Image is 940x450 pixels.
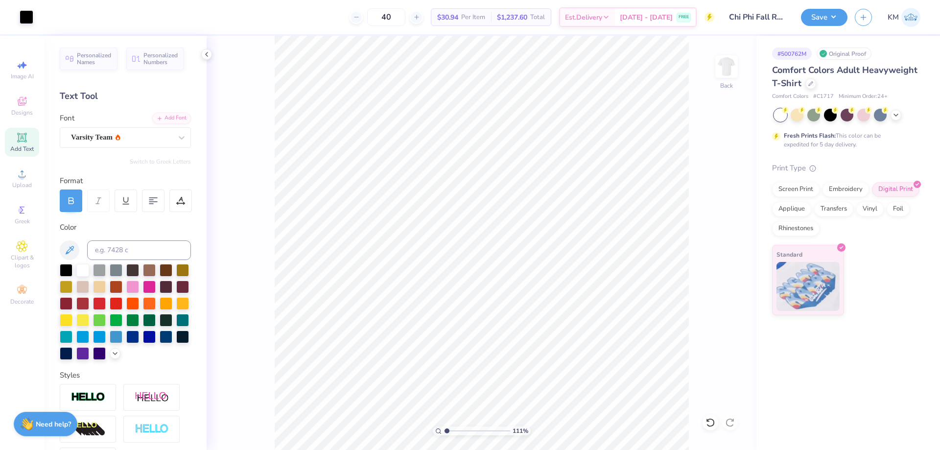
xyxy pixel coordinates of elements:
[565,12,602,23] span: Est. Delivery
[5,254,39,269] span: Clipart & logos
[887,202,910,216] div: Foil
[497,12,527,23] span: $1,237.60
[784,132,836,140] strong: Fresh Prints Flash:
[776,262,840,311] img: Standard
[152,113,191,124] div: Add Font
[772,47,812,60] div: # 500762M
[679,14,689,21] span: FREE
[437,12,458,23] span: $30.94
[10,145,34,153] span: Add Text
[620,12,673,23] span: [DATE] - [DATE]
[135,424,169,435] img: Negative Space
[367,8,405,26] input: – –
[130,158,191,166] button: Switch to Greek Letters
[784,131,904,149] div: This color can be expedited for 5 day delivery.
[814,202,853,216] div: Transfers
[513,426,528,435] span: 111 %
[12,181,32,189] span: Upload
[888,8,920,27] a: KM
[36,420,71,429] strong: Need help?
[60,175,192,187] div: Format
[772,64,917,89] span: Comfort Colors Adult Heavyweight T-Shirt
[772,221,820,236] div: Rhinestones
[11,109,33,117] span: Designs
[77,52,112,66] span: Personalized Names
[888,12,899,23] span: KM
[901,8,920,27] img: Karl Michael Narciza
[10,298,34,306] span: Decorate
[143,52,178,66] span: Personalized Numbers
[15,217,30,225] span: Greek
[60,90,191,103] div: Text Tool
[720,81,733,90] div: Back
[530,12,545,23] span: Total
[461,12,485,23] span: Per Item
[60,222,191,233] div: Color
[71,392,105,403] img: Stroke
[776,249,802,260] span: Standard
[135,391,169,403] img: Shadow
[71,422,105,437] img: 3d Illusion
[817,47,871,60] div: Original Proof
[60,113,74,124] label: Font
[839,93,888,101] span: Minimum Order: 24 +
[772,182,820,197] div: Screen Print
[11,72,34,80] span: Image AI
[722,7,794,27] input: Untitled Design
[717,57,736,76] img: Back
[801,9,847,26] button: Save
[60,370,191,381] div: Styles
[856,202,884,216] div: Vinyl
[872,182,919,197] div: Digital Print
[772,163,920,174] div: Print Type
[772,93,808,101] span: Comfort Colors
[813,93,834,101] span: # C1717
[822,182,869,197] div: Embroidery
[772,202,811,216] div: Applique
[87,240,191,260] input: e.g. 7428 c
